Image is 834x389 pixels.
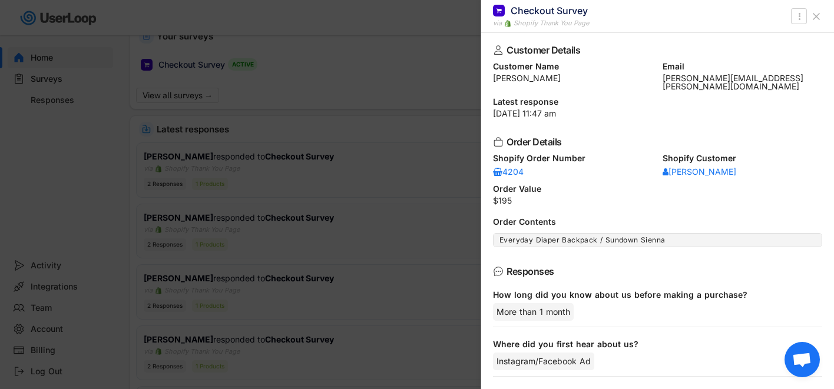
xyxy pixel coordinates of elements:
[493,168,528,176] div: 4204
[663,74,823,91] div: [PERSON_NAME][EMAIL_ADDRESS][PERSON_NAME][DOMAIN_NAME]
[493,185,822,193] div: Order Value
[504,20,511,27] img: 1156660_ecommerce_logo_shopify_icon%20%281%29.png
[663,166,736,178] a: [PERSON_NAME]
[493,62,653,71] div: Customer Name
[663,62,823,71] div: Email
[511,4,588,17] div: Checkout Survey
[499,235,816,245] div: Everyday Diaper Backpack / Sundown Sienna
[514,18,589,28] div: Shopify Thank You Page
[798,10,800,22] text: 
[785,342,820,377] a: Open chat
[507,137,803,147] div: Order Details
[493,154,653,162] div: Shopify Order Number
[663,154,823,162] div: Shopify Customer
[493,197,822,205] div: $195
[493,74,653,82] div: [PERSON_NAME]
[493,303,574,321] div: More than 1 month
[663,168,736,176] div: [PERSON_NAME]
[793,9,805,24] button: 
[493,290,813,300] div: How long did you know about us before making a purchase?
[493,109,822,118] div: [DATE] 11:47 am
[507,267,803,276] div: Responses
[493,18,502,28] div: via
[493,339,813,350] div: Where did you first hear about us?
[493,98,822,106] div: Latest response
[493,166,528,178] a: 4204
[507,45,803,55] div: Customer Details
[493,353,594,370] div: Instagram/Facebook Ad
[493,218,822,226] div: Order Contents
